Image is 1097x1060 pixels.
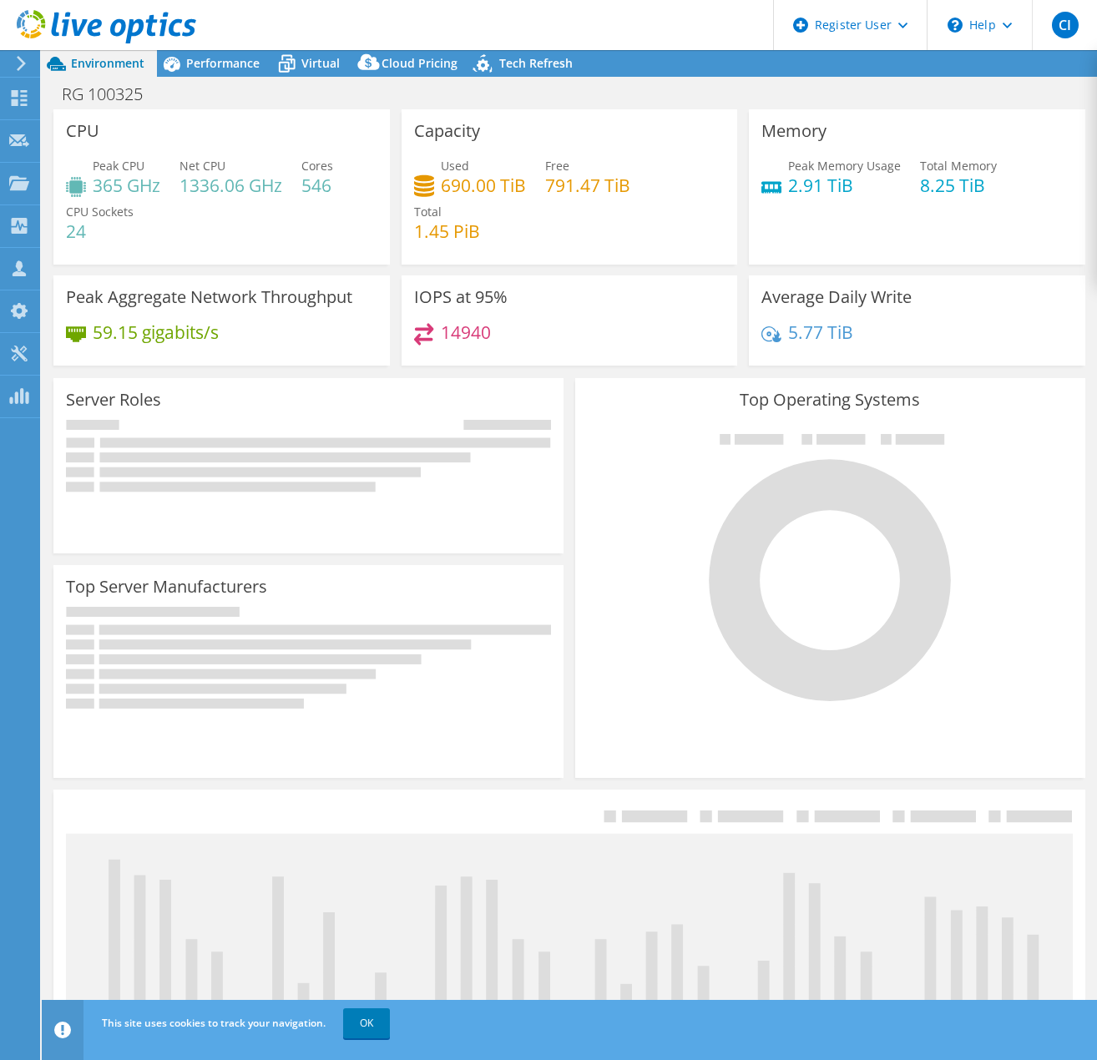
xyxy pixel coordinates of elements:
[179,158,225,174] span: Net CPU
[788,158,901,174] span: Peak Memory Usage
[545,176,630,194] h4: 791.47 TiB
[301,176,333,194] h4: 546
[441,176,526,194] h4: 690.00 TiB
[588,391,1073,409] h3: Top Operating Systems
[761,122,827,140] h3: Memory
[93,323,219,341] h4: 59.15 gigabits/s
[441,158,469,174] span: Used
[66,288,352,306] h3: Peak Aggregate Network Throughput
[102,1016,326,1030] span: This site uses cookies to track your navigation.
[948,18,963,33] svg: \n
[788,176,901,194] h4: 2.91 TiB
[71,55,144,71] span: Environment
[414,122,480,140] h3: Capacity
[382,55,458,71] span: Cloud Pricing
[545,158,569,174] span: Free
[66,578,267,596] h3: Top Server Manufacturers
[920,158,997,174] span: Total Memory
[66,204,134,220] span: CPU Sockets
[499,55,573,71] span: Tech Refresh
[93,176,160,194] h4: 365 GHz
[301,158,333,174] span: Cores
[186,55,260,71] span: Performance
[788,323,853,341] h4: 5.77 TiB
[93,158,144,174] span: Peak CPU
[441,323,491,341] h4: 14940
[414,204,442,220] span: Total
[179,176,282,194] h4: 1336.06 GHz
[66,122,99,140] h3: CPU
[54,85,169,103] h1: RG 100325
[414,222,480,240] h4: 1.45 PiB
[301,55,340,71] span: Virtual
[414,288,508,306] h3: IOPS at 95%
[1052,12,1079,38] span: CI
[343,1008,390,1038] a: OK
[920,176,997,194] h4: 8.25 TiB
[66,222,134,240] h4: 24
[66,391,161,409] h3: Server Roles
[761,288,912,306] h3: Average Daily Write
